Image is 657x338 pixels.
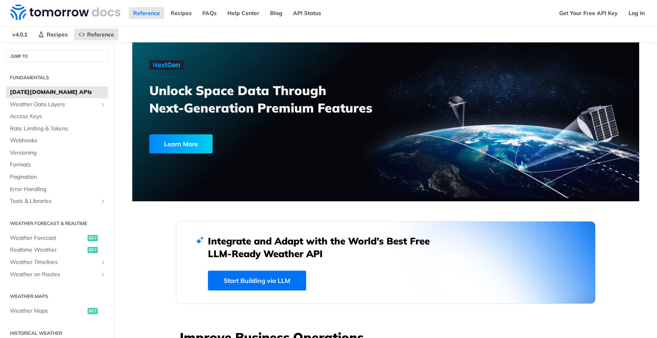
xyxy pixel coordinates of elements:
[10,185,106,193] span: Error Handling
[6,147,108,159] a: Versioning
[10,113,106,120] span: Access Keys
[10,258,98,266] span: Weather Timelines
[8,29,32,40] span: v4.0.1
[10,173,106,181] span: Pagination
[10,149,106,157] span: Versioning
[10,246,86,254] span: Realtime Weather
[149,134,213,153] div: Learn More
[6,232,108,244] a: Weather Forecastget
[6,220,108,227] h2: Weather Forecast & realtime
[166,7,196,19] a: Recipes
[6,195,108,207] a: Tools & LibrariesShow subpages for Tools & Libraries
[10,161,106,169] span: Formats
[6,159,108,171] a: Formats
[100,101,106,108] button: Show subpages for Weather Data Layers
[10,125,106,133] span: Rate Limiting & Tokens
[289,7,326,19] a: API Status
[6,183,108,195] a: Error Handling
[100,259,106,265] button: Show subpages for Weather Timelines
[74,29,118,40] a: Reference
[88,247,98,253] span: get
[6,305,108,317] a: Weather Mapsget
[6,171,108,183] a: Pagination
[87,31,114,38] span: Reference
[129,7,164,19] a: Reference
[208,271,306,290] a: Start Building via LLM
[10,137,106,145] span: Webhooks
[10,88,106,96] span: [DATE][DOMAIN_NAME] APIs
[10,197,98,205] span: Tools & Libraries
[6,135,108,147] a: Webhooks
[149,82,394,116] h3: Unlock Space Data Through Next-Generation Premium Features
[6,74,108,81] h2: Fundamentals
[223,7,264,19] a: Help Center
[6,269,108,281] a: Weather on RoutesShow subpages for Weather on Routes
[6,50,108,62] button: JUMP TO
[10,234,86,242] span: Weather Forecast
[624,7,649,19] a: Log In
[6,244,108,256] a: Realtime Weatherget
[555,7,622,19] a: Get Your Free API Key
[34,29,72,40] a: Recipes
[266,7,287,19] a: Blog
[6,86,108,98] a: [DATE][DOMAIN_NAME] APIs
[10,307,86,315] span: Weather Maps
[10,271,98,279] span: Weather on Routes
[88,308,98,314] span: get
[47,31,68,38] span: Recipes
[6,123,108,135] a: Rate Limiting & Tokens
[6,99,108,111] a: Weather Data LayersShow subpages for Weather Data Layers
[198,7,221,19] a: FAQs
[6,293,108,300] h2: Weather Maps
[100,198,106,204] button: Show subpages for Tools & Libraries
[88,235,98,241] span: get
[100,271,106,278] button: Show subpages for Weather on Routes
[6,330,108,337] h2: Historical Weather
[10,4,120,20] img: Tomorrow.io Weather API Docs
[208,235,442,260] h2: Integrate and Adapt with the World’s Best Free LLM-Ready Weather API
[10,101,98,109] span: Weather Data Layers
[6,256,108,268] a: Weather TimelinesShow subpages for Weather Timelines
[6,111,108,122] a: Access Keys
[149,134,345,153] a: Learn More
[149,60,184,70] img: NextGen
